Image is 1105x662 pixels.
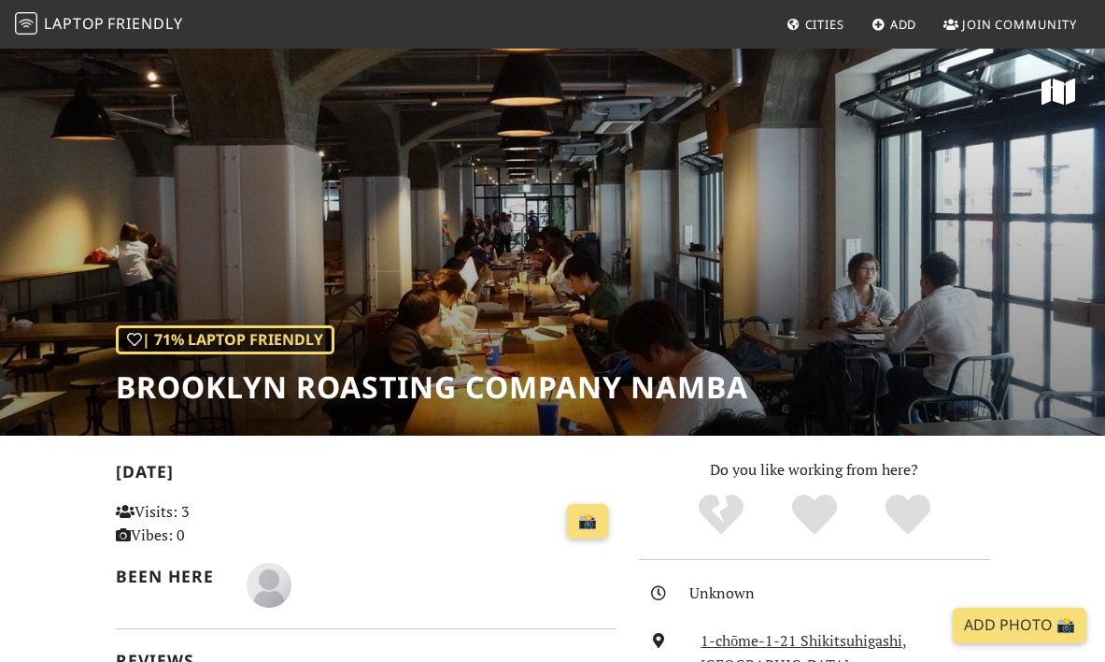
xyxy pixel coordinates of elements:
[15,12,37,35] img: LaptopFriendly
[936,7,1084,41] a: Join Community
[15,8,183,41] a: LaptopFriendly LaptopFriendly
[44,13,105,34] span: Laptop
[779,7,852,41] a: Cities
[107,13,182,34] span: Friendly
[247,563,291,608] img: blank-535327c66bd565773addf3077783bbfce4b00ec00e9fd257753287c682c7fa38.png
[890,16,917,33] span: Add
[805,16,844,33] span: Cities
[768,492,861,539] div: Yes
[116,462,616,489] h2: [DATE]
[116,325,334,355] div: | 71% Laptop Friendly
[864,7,925,41] a: Add
[116,500,268,548] p: Visits: 3 Vibes: 0
[639,458,990,482] p: Do you like working from here?
[247,573,291,594] span: Mr Kawa
[953,608,1086,643] a: Add Photo 📸
[962,16,1077,33] span: Join Community
[689,582,1000,606] div: Unknown
[116,369,748,405] h1: Brooklyn Roasting Company Namba
[116,567,224,586] h2: Been here
[567,504,608,540] a: 📸
[674,492,768,539] div: No
[861,492,955,539] div: Definitely!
